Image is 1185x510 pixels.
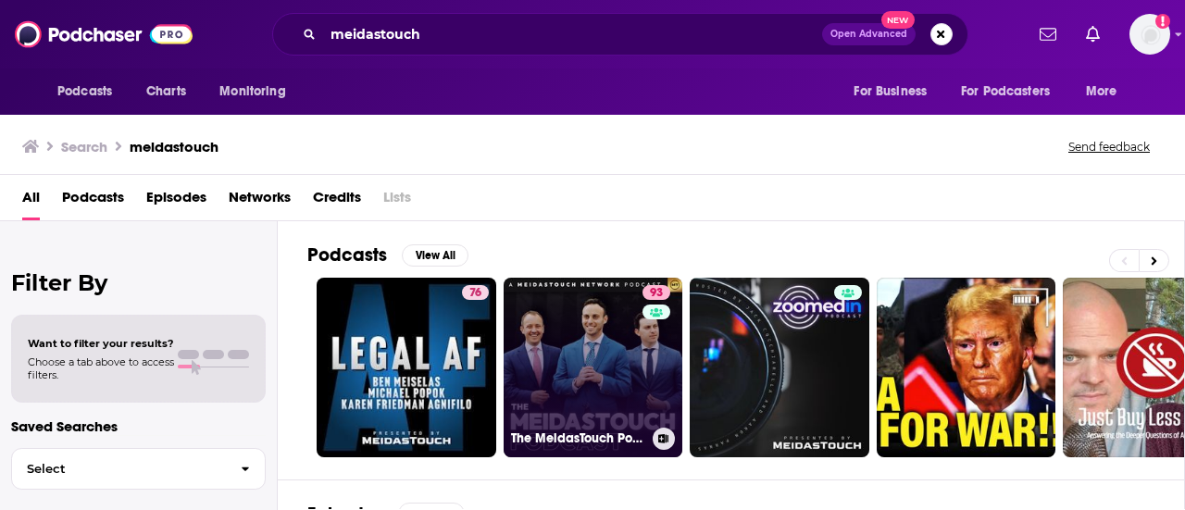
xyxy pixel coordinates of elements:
h3: Search [61,138,107,155]
span: New [881,11,915,29]
button: open menu [1073,74,1141,109]
span: 93 [650,284,663,303]
a: Podcasts [62,182,124,220]
button: Open AdvancedNew [822,23,916,45]
button: open menu [841,74,950,109]
button: Show profile menu [1129,14,1170,55]
span: More [1086,79,1117,105]
a: 76 [317,278,496,457]
input: Search podcasts, credits, & more... [323,19,822,49]
a: Charts [134,74,197,109]
svg: Add a profile image [1155,14,1170,29]
button: open menu [949,74,1077,109]
button: Select [11,448,266,490]
img: User Profile [1129,14,1170,55]
span: Monitoring [219,79,285,105]
a: Show notifications dropdown [1032,19,1064,50]
div: Search podcasts, credits, & more... [272,13,968,56]
span: Open Advanced [830,30,907,39]
h3: The MeidasTouch Podcast [511,430,645,446]
button: open menu [206,74,309,109]
a: 93The MeidasTouch Podcast [504,278,683,457]
span: For Podcasters [961,79,1050,105]
h2: Filter By [11,269,266,296]
span: 76 [469,284,481,303]
a: Networks [229,182,291,220]
p: Saved Searches [11,417,266,435]
span: Select [12,463,226,475]
span: Charts [146,79,186,105]
button: View All [402,244,468,267]
a: PodcastsView All [307,243,468,267]
a: 76 [462,285,489,300]
a: All [22,182,40,220]
span: Choose a tab above to access filters. [28,355,174,381]
span: Logged in as ShannonHennessey [1129,14,1170,55]
img: Podchaser - Follow, Share and Rate Podcasts [15,17,193,52]
a: Episodes [146,182,206,220]
span: Lists [383,182,411,220]
span: Podcasts [57,79,112,105]
span: Want to filter your results? [28,337,174,350]
h3: meidastouch [130,138,218,155]
span: For Business [854,79,927,105]
a: Show notifications dropdown [1079,19,1107,50]
h2: Podcasts [307,243,387,267]
button: Send feedback [1063,139,1155,155]
a: 93 [642,285,670,300]
a: Credits [313,182,361,220]
button: open menu [44,74,136,109]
